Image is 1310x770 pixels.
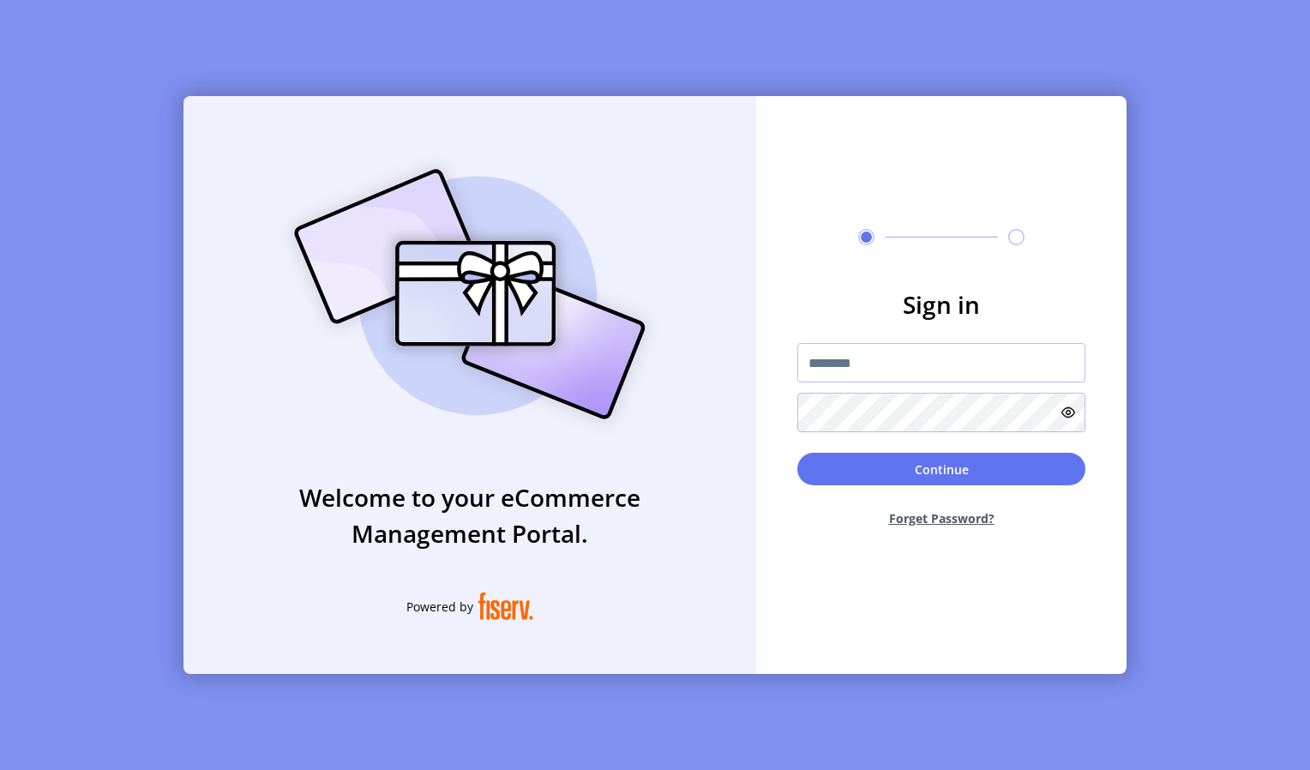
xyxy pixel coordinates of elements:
button: Forget Password? [797,496,1085,541]
h3: Sign in [797,286,1085,322]
img: card_Illustration.svg [268,150,671,438]
span: Powered by [406,598,473,616]
h3: Welcome to your eCommerce Management Portal. [183,479,756,551]
button: Continue [797,453,1085,485]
